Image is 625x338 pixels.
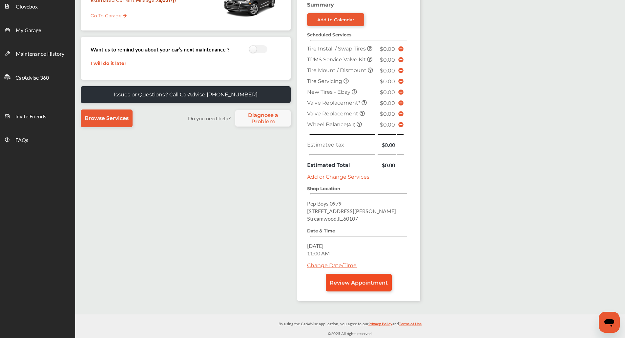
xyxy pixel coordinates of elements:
span: Valve Replacement [307,110,360,117]
a: Privacy Policy [368,320,392,330]
td: Estimated Total [305,160,377,170]
span: Tire Install / Swap Tires [307,46,367,52]
a: Go To Garage [86,8,127,20]
strong: Shop Location [307,186,340,191]
td: $0.00 [377,139,396,150]
span: $0.00 [380,78,395,85]
a: My Garage [0,18,75,41]
a: Maintenance History [0,41,75,65]
a: Review Appointment [326,274,392,291]
span: [STREET_ADDRESS][PERSON_NAME] [307,207,396,215]
a: Diagnose a Problem [235,110,291,127]
p: By using the CarAdvise application, you agree to our and [75,320,625,327]
iframe: Button to launch messaging window [599,312,620,333]
a: Issues or Questions? Call CarAdvise [PHONE_NUMBER] [81,86,291,103]
span: My Garage [16,26,41,35]
span: Diagnose a Problem [239,112,287,125]
span: Invite Friends [15,112,46,121]
span: Glovebox [16,3,38,11]
span: $0.00 [380,89,395,95]
span: $0.00 [380,46,395,52]
small: (All) [347,122,355,127]
strong: Date & Time [307,228,335,233]
span: $0.00 [380,68,395,74]
p: Issues or Questions? Call CarAdvise [PHONE_NUMBER] [114,91,258,98]
span: Maintenance History [16,50,64,58]
span: Wheel Balance [307,121,357,128]
strong: Summary [307,2,334,8]
span: Streamwood , IL , 60107 [307,215,358,222]
strong: Scheduled Services [307,32,351,37]
td: Estimated tax [305,139,377,150]
a: I will do it later [91,60,126,66]
span: FAQs [15,136,28,145]
span: Pep Boys 0979 [307,200,342,207]
span: Browse Services [85,115,129,121]
div: Add to Calendar [317,17,354,22]
span: $0.00 [380,111,395,117]
a: Terms of Use [399,320,422,330]
td: $0.00 [377,160,396,170]
span: Tire Mount / Dismount [307,67,368,73]
span: Valve Replacement* [307,100,362,106]
a: Add or Change Services [307,174,369,180]
a: Change Date/Time [307,262,357,268]
label: Do you need help? [185,114,234,122]
span: $0.00 [380,57,395,63]
span: [DATE] [307,242,323,249]
h3: Want us to remind you about your car’s next maintenance ? [91,46,229,53]
a: Browse Services [81,109,133,127]
span: New Tires - Ebay [307,89,352,95]
span: Tire Servicing [307,78,344,84]
span: TPMS Service Valve Kit [307,56,367,63]
span: 11:00 AM [307,249,330,257]
span: CarAdvise 360 [15,74,49,82]
span: $0.00 [380,122,395,128]
a: Add to Calendar [307,13,364,26]
span: $0.00 [380,100,395,106]
span: Review Appointment [330,280,388,286]
div: © 2025 All rights reserved. [75,314,625,338]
